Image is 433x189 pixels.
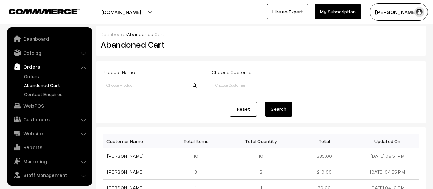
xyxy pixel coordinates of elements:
[356,148,419,164] td: [DATE] 08:51 PM
[9,113,90,126] a: Customers
[267,4,308,19] a: Hire an Expert
[293,164,356,180] td: 210.00
[101,39,201,50] h2: Abandoned Cart
[127,31,164,37] span: Abandoned Cart
[9,60,90,73] a: Orders
[265,102,292,117] button: Search
[212,69,253,76] label: Choose Customer
[229,148,293,164] td: 10
[9,99,90,112] a: WebPOS
[229,134,293,148] th: Total Quantity
[22,82,90,89] a: Abandoned Cart
[293,134,356,148] th: Total
[370,3,428,21] button: [PERSON_NAME]
[9,7,68,15] a: COMMMERCE
[103,134,166,148] th: Customer Name
[101,31,421,38] div: /
[356,134,419,148] th: Updated On
[166,134,229,148] th: Total Items
[212,79,310,92] input: Choose Customer
[166,164,229,180] td: 3
[22,91,90,98] a: Contact Enquires
[9,127,90,140] a: Website
[9,169,90,181] a: Staff Management
[9,9,80,14] img: COMMMERCE
[230,102,257,117] a: Reset
[103,79,201,92] input: Choose Product
[107,169,144,175] a: [PERSON_NAME]
[22,73,90,80] a: Orders
[315,4,361,19] a: My Subscription
[107,153,144,159] a: [PERSON_NAME]
[166,148,229,164] td: 10
[9,47,90,59] a: Catalog
[101,31,126,37] a: Dashboard
[9,155,90,167] a: Marketing
[229,164,293,180] td: 3
[77,3,165,21] button: [DOMAIN_NAME]
[9,141,90,153] a: Reports
[103,69,135,76] label: Product Name
[356,164,419,180] td: [DATE] 04:55 PM
[9,33,90,45] a: Dashboard
[414,7,424,17] img: user
[293,148,356,164] td: 385.00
